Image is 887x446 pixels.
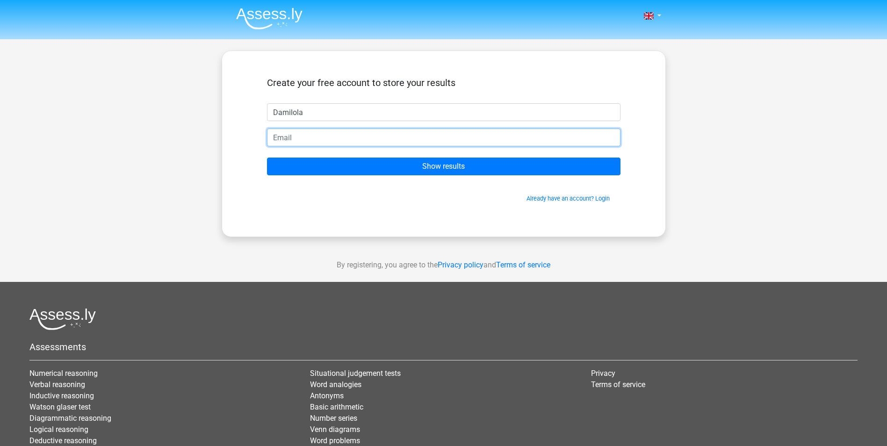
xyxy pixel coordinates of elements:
[29,403,91,411] a: Watson glaser test
[591,380,645,389] a: Terms of service
[29,414,111,423] a: Diagrammatic reasoning
[29,425,88,434] a: Logical reasoning
[267,158,620,175] input: Show results
[310,391,344,400] a: Antonyms
[267,77,620,88] h5: Create your free account to store your results
[591,369,615,378] a: Privacy
[310,436,360,445] a: Word problems
[310,425,360,434] a: Venn diagrams
[526,195,610,202] a: Already have an account? Login
[236,7,303,29] img: Assessly
[29,369,98,378] a: Numerical reasoning
[310,403,363,411] a: Basic arithmetic
[310,369,401,378] a: Situational judgement tests
[267,103,620,121] input: First name
[267,129,620,146] input: Email
[496,260,550,269] a: Terms of service
[29,308,96,330] img: Assessly logo
[310,380,361,389] a: Word analogies
[29,436,97,445] a: Deductive reasoning
[29,380,85,389] a: Verbal reasoning
[438,260,483,269] a: Privacy policy
[310,414,357,423] a: Number series
[29,391,94,400] a: Inductive reasoning
[29,341,858,352] h5: Assessments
